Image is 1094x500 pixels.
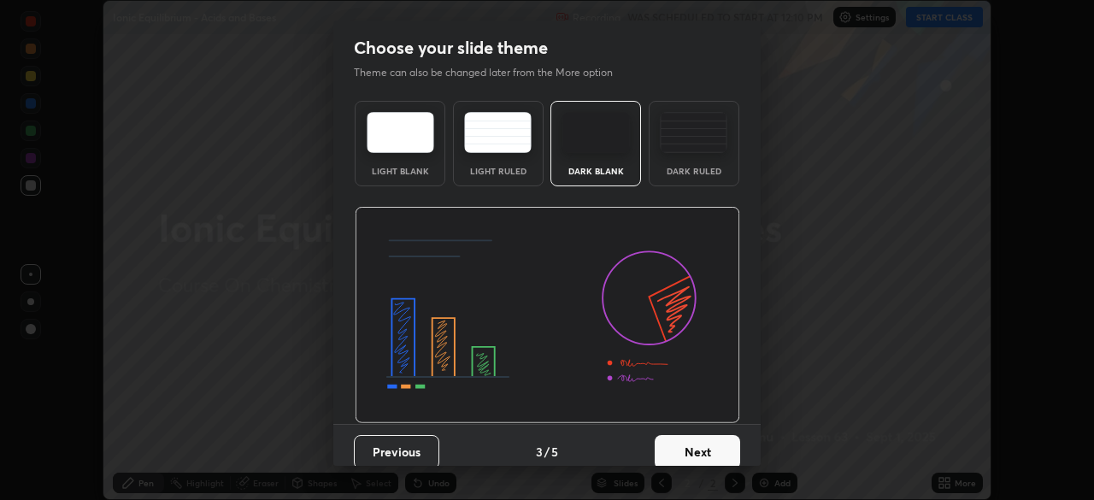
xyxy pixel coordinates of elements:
h2: Choose your slide theme [354,37,548,59]
h4: / [544,443,550,461]
img: lightTheme.e5ed3b09.svg [367,112,434,153]
img: darkTheme.f0cc69e5.svg [562,112,630,153]
h4: 5 [551,443,558,461]
div: Light Blank [366,167,434,175]
h4: 3 [536,443,543,461]
div: Dark Ruled [660,167,728,175]
p: Theme can also be changed later from the More option [354,65,631,80]
button: Previous [354,435,439,469]
div: Light Ruled [464,167,532,175]
button: Next [655,435,740,469]
img: lightRuledTheme.5fabf969.svg [464,112,532,153]
img: darkThemeBanner.d06ce4a2.svg [355,207,740,424]
div: Dark Blank [562,167,630,175]
img: darkRuledTheme.de295e13.svg [660,112,727,153]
